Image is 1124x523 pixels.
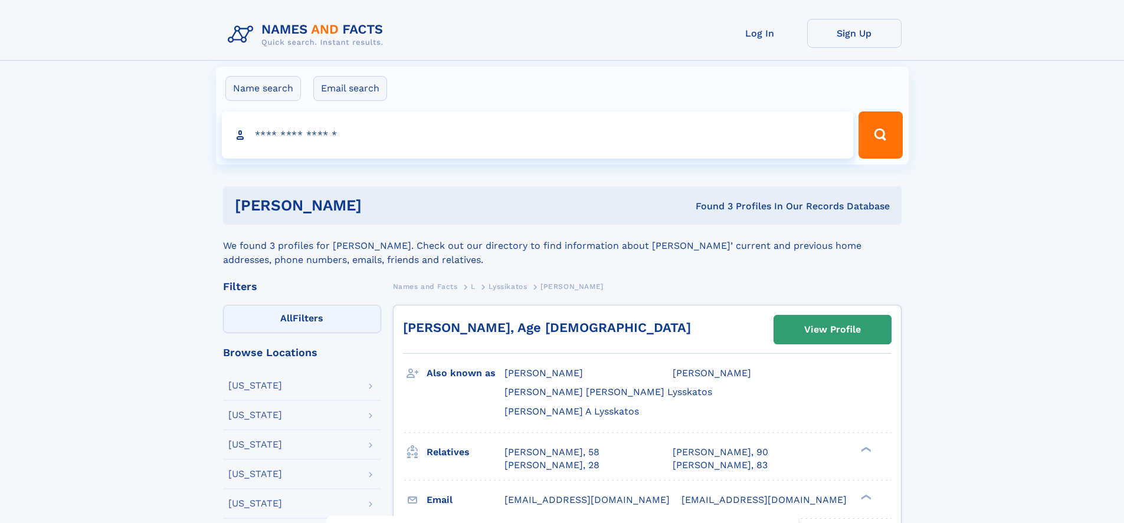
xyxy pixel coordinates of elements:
[804,316,861,343] div: View Profile
[858,111,902,159] button: Search Button
[504,386,712,397] span: [PERSON_NAME] [PERSON_NAME] Lysskatos
[504,494,670,505] span: [EMAIL_ADDRESS][DOMAIN_NAME]
[393,279,458,294] a: Names and Facts
[540,282,604,291] span: [PERSON_NAME]
[774,315,891,344] a: View Profile
[427,442,504,462] h3: Relatives
[681,494,847,505] span: [EMAIL_ADDRESS][DOMAIN_NAME]
[403,320,691,335] a: [PERSON_NAME], Age [DEMOGRAPHIC_DATA]
[673,367,751,379] span: [PERSON_NAME]
[225,76,301,101] label: Name search
[228,469,282,479] div: [US_STATE]
[223,347,381,358] div: Browse Locations
[673,446,768,459] a: [PERSON_NAME], 90
[858,493,872,501] div: ❯
[858,445,872,453] div: ❯
[713,19,807,48] a: Log In
[222,111,854,159] input: search input
[504,406,639,417] span: [PERSON_NAME] A Lysskatos
[471,279,476,294] a: L
[489,279,527,294] a: Lyssikatos
[673,459,768,472] a: [PERSON_NAME], 83
[235,198,529,213] h1: [PERSON_NAME]
[427,363,504,383] h3: Also known as
[280,313,293,324] span: All
[313,76,387,101] label: Email search
[228,410,282,420] div: [US_STATE]
[504,446,599,459] a: [PERSON_NAME], 58
[427,490,504,510] h3: Email
[228,381,282,390] div: [US_STATE]
[228,499,282,508] div: [US_STATE]
[223,305,381,333] label: Filters
[223,281,381,292] div: Filters
[228,440,282,449] div: [US_STATE]
[529,200,890,213] div: Found 3 Profiles In Our Records Database
[223,225,902,267] div: We found 3 profiles for [PERSON_NAME]. Check out our directory to find information about [PERSON_...
[504,459,599,472] a: [PERSON_NAME], 28
[489,282,527,291] span: Lyssikatos
[807,19,902,48] a: Sign Up
[223,19,393,51] img: Logo Names and Facts
[471,282,476,291] span: L
[504,367,583,379] span: [PERSON_NAME]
